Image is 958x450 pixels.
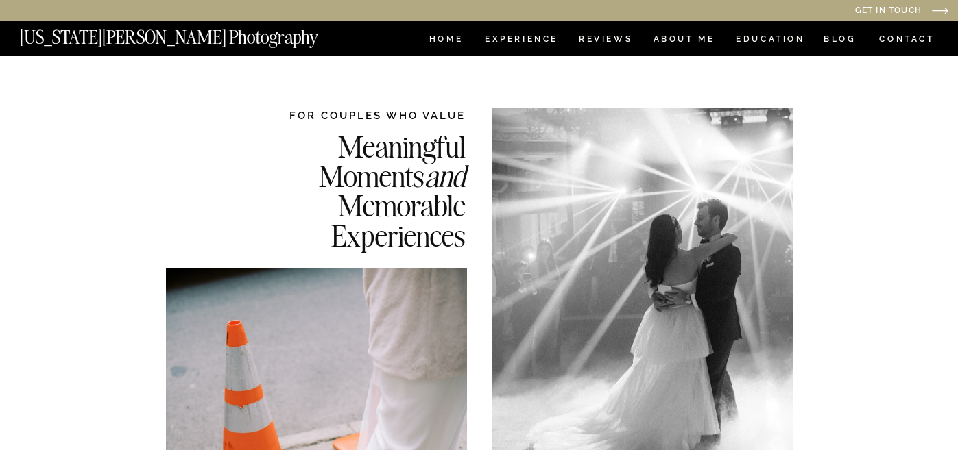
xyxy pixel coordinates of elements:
a: CONTACT [878,32,935,47]
a: Get in Touch [715,6,922,16]
a: REVIEWS [579,35,630,47]
h2: Meaningful Moments Memorable Experiences [249,132,466,249]
a: [US_STATE][PERSON_NAME] Photography [20,28,364,40]
a: BLOG [824,35,857,47]
a: Experience [485,35,557,47]
i: and [424,157,466,195]
a: EDUCATION [734,35,806,47]
a: HOME [427,35,466,47]
h2: FOR COUPLES WHO VALUE [249,108,466,123]
a: ABOUT ME [653,35,715,47]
